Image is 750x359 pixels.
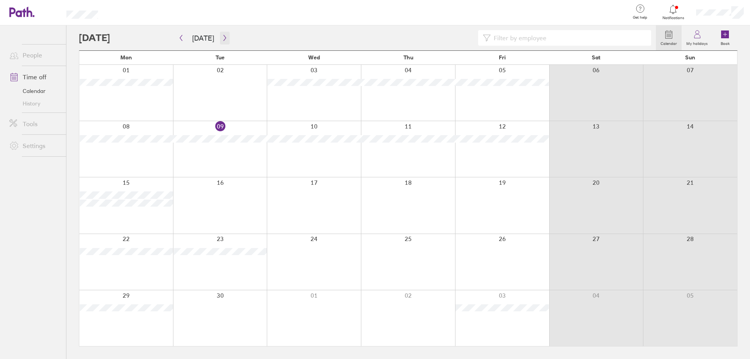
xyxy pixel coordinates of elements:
[656,25,682,50] a: Calendar
[656,39,682,46] label: Calendar
[3,47,66,63] a: People
[404,54,413,61] span: Thu
[716,39,734,46] label: Book
[712,25,737,50] a: Book
[661,4,686,20] a: Notifications
[627,15,653,20] span: Get help
[308,54,320,61] span: Wed
[3,85,66,97] a: Calendar
[3,116,66,132] a: Tools
[3,97,66,110] a: History
[682,39,712,46] label: My holidays
[186,32,220,45] button: [DATE]
[120,54,132,61] span: Mon
[682,25,712,50] a: My holidays
[3,138,66,154] a: Settings
[685,54,695,61] span: Sun
[491,30,646,45] input: Filter by employee
[592,54,600,61] span: Sat
[3,69,66,85] a: Time off
[216,54,225,61] span: Tue
[661,16,686,20] span: Notifications
[499,54,506,61] span: Fri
